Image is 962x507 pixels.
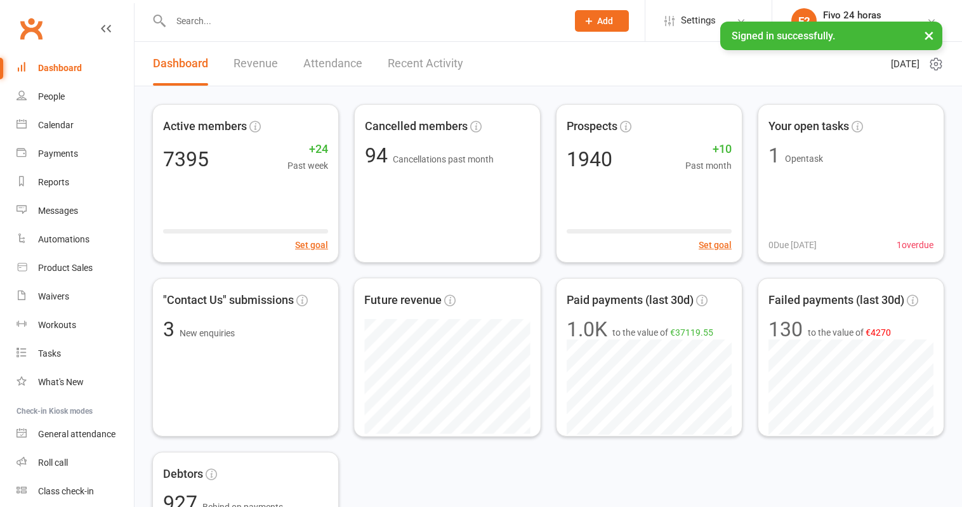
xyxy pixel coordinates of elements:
input: Search... [167,12,558,30]
span: Failed payments (last 30d) [768,291,904,310]
a: Dashboard [16,54,134,82]
div: Waivers [38,291,69,301]
span: Open task [785,154,823,164]
div: 1.0K [567,319,607,339]
a: Workouts [16,311,134,339]
div: Fivo 24 horas [823,10,881,21]
a: Attendance [303,42,362,86]
a: Automations [16,225,134,254]
div: Տроtіfу [823,21,881,32]
div: Class check-in [38,486,94,496]
span: Prospects [567,117,617,136]
span: 1 overdue [897,238,933,252]
span: €37119.55 [670,327,713,338]
div: Tasks [38,348,61,359]
div: Product Sales [38,263,93,273]
a: Reports [16,168,134,197]
span: to the value of [612,326,713,339]
div: F2 [791,8,817,34]
span: "Contact Us" submissions [163,291,294,310]
a: Calendar [16,111,134,140]
button: Set goal [699,238,732,252]
span: Signed in successfully. [732,30,835,42]
a: Tasks [16,339,134,368]
span: €4270 [866,327,891,338]
a: Messages [16,197,134,225]
span: Past month [685,159,732,173]
span: +10 [685,140,732,159]
span: Future revenue [364,291,442,309]
div: People [38,91,65,102]
div: Reports [38,177,69,187]
a: Recent Activity [388,42,463,86]
a: People [16,82,134,111]
a: Product Sales [16,254,134,282]
span: Cancellations past month [393,154,494,164]
a: Revenue [234,42,278,86]
span: Active members [163,117,247,136]
span: Your open tasks [768,117,849,136]
div: 7395 [163,149,209,169]
div: Payments [38,148,78,159]
span: [DATE] [891,56,919,72]
div: 130 [768,319,803,339]
span: New enquiries [180,328,235,338]
div: 1 [768,145,780,166]
span: Add [597,16,613,26]
span: 0 Due [DATE] [768,238,817,252]
div: What's New [38,377,84,387]
a: Payments [16,140,134,168]
a: Roll call [16,449,134,477]
span: Debtors [163,465,203,484]
a: Clubworx [15,13,47,44]
div: Roll call [38,458,68,468]
div: Workouts [38,320,76,330]
button: Set goal [295,238,328,252]
a: General attendance kiosk mode [16,420,134,449]
button: × [918,22,940,49]
a: Waivers [16,282,134,311]
div: Automations [38,234,89,244]
button: Add [575,10,629,32]
div: General attendance [38,429,115,439]
a: Class kiosk mode [16,477,134,506]
a: What's New [16,368,134,397]
span: Past week [287,159,328,173]
span: +24 [287,140,328,159]
div: Dashboard [38,63,82,73]
span: 3 [163,317,180,341]
span: Paid payments (last 30d) [567,291,694,310]
div: Calendar [38,120,74,130]
span: Settings [681,6,716,35]
span: Cancelled members [365,117,468,136]
span: to the value of [808,326,891,339]
a: Dashboard [153,42,208,86]
span: 94 [365,143,393,168]
div: 1940 [567,149,612,169]
div: Messages [38,206,78,216]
